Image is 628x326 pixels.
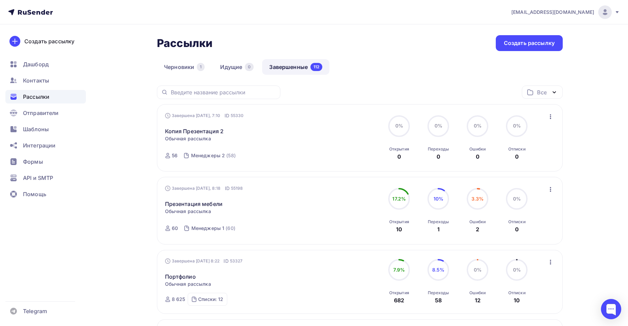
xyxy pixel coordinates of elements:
div: Переходы [428,219,449,225]
a: Отправители [5,106,86,120]
div: (60) [226,225,235,232]
a: Дашборд [5,57,86,71]
span: API и SMTP [23,174,53,182]
div: Открытия [389,146,409,152]
div: Открытия [389,290,409,296]
a: Формы [5,155,86,168]
span: 0% [513,123,521,129]
a: Менеджеры 2 (58) [190,150,236,161]
div: 0 [397,153,401,161]
div: 12 [475,296,481,304]
div: Отписки [508,290,526,296]
span: Дашборд [23,60,49,68]
a: Идущие0 [213,59,261,75]
span: 0% [474,267,482,273]
div: Создать рассылку [24,37,74,45]
span: 7.9% [393,267,405,273]
div: Менеджеры 2 [191,152,225,159]
div: 56 [172,152,178,159]
span: Обычная рассылка [165,135,211,142]
div: Ошибки [469,290,486,296]
div: Все [537,88,546,96]
a: Шаблоны [5,122,86,136]
div: 10 [396,225,402,233]
span: ID [225,112,229,119]
span: Помощь [23,190,46,198]
div: Отписки [508,146,526,152]
span: ID [225,185,230,192]
span: Шаблоны [23,125,49,133]
div: 1 [197,63,205,71]
div: Открытия [389,219,409,225]
span: 55330 [231,112,244,119]
span: 0% [513,196,521,202]
a: Копия Презентация 2 [165,127,224,135]
span: Рассылки [23,93,49,101]
span: 10% [434,196,443,202]
a: Черновики1 [157,59,212,75]
a: Портфолио [165,273,196,281]
span: ID [224,258,228,264]
span: 53327 [230,258,243,264]
div: 0 [515,153,519,161]
div: 0 [515,225,519,233]
div: 58 [435,296,442,304]
h2: Рассылки [157,37,212,50]
span: Формы [23,158,43,166]
div: Отписки [508,219,526,225]
div: Переходы [428,290,449,296]
span: 3.3% [471,196,484,202]
span: Контакты [23,76,49,85]
div: Завершена [DATE], 7:10 [165,112,244,119]
input: Введите название рассылки [171,89,276,96]
button: Все [522,86,563,99]
div: 2 [476,225,479,233]
span: 8.5% [432,267,445,273]
span: 0% [395,123,403,129]
div: Переходы [428,146,449,152]
a: Рассылки [5,90,86,103]
span: 55198 [231,185,243,192]
div: 1 [437,225,440,233]
div: Менеджеры 1 [191,225,225,232]
span: 17.2% [392,196,406,202]
a: Завершенные112 [262,59,329,75]
span: Обычная рассылка [165,281,211,287]
a: Менеджеры 1 (60) [191,223,236,234]
a: Презентация мебели [165,200,223,208]
div: 8 625 [172,296,185,303]
div: 0 [476,153,480,161]
div: 10 [514,296,520,304]
span: [EMAIL_ADDRESS][DOMAIN_NAME] [511,9,594,16]
span: 0% [474,123,482,129]
span: 0% [513,267,521,273]
span: Telegram [23,307,47,315]
div: 112 [310,63,322,71]
div: Ошибки [469,219,486,225]
div: 60 [172,225,178,232]
div: 682 [394,296,404,304]
span: 0% [435,123,442,129]
a: [EMAIL_ADDRESS][DOMAIN_NAME] [511,5,620,19]
div: Ошибки [469,146,486,152]
div: 0 [437,153,440,161]
span: Отправители [23,109,59,117]
div: Создать рассылку [504,39,555,47]
a: Контакты [5,74,86,87]
span: Интеграции [23,141,55,149]
div: (58) [226,152,236,159]
div: 0 [245,63,254,71]
div: Завершена [DATE] 8:22 [165,258,243,264]
span: Обычная рассылка [165,208,211,215]
div: Списки: 12 [198,296,223,303]
div: Завершена [DATE], 8:18 [165,185,243,192]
